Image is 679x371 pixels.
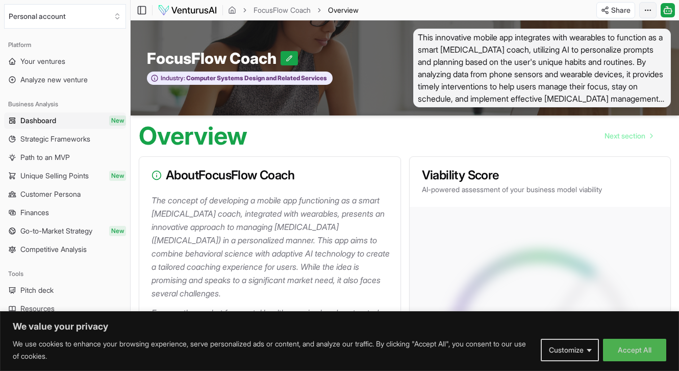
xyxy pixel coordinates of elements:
[109,226,126,236] span: New
[422,169,659,181] h3: Viability Score
[4,204,126,221] a: Finances
[4,223,126,239] a: Go-to-Market StrategyNew
[147,49,281,67] span: FocusFlow Coach
[4,186,126,202] a: Customer Persona
[4,149,126,166] a: Path to an MVP
[152,194,392,300] p: The concept of developing a mobile app functioning as a smart [MEDICAL_DATA] coach, integrated wi...
[254,5,311,15] a: FocusFlow Coach
[109,115,126,126] span: New
[152,169,388,181] h3: About FocusFlow Coach
[4,241,126,258] a: Competitive Analysis
[467,309,613,321] p: Upgrade your analysis to see the full data
[4,131,126,147] a: Strategic Frameworks
[596,126,661,146] nav: pagination
[13,320,666,333] p: We value your privacy
[596,2,635,18] button: Share
[20,244,87,254] span: Competitive Analysis
[4,4,126,29] button: Select an organization
[20,134,90,144] span: Strategic Frameworks
[158,4,217,16] img: logo
[4,37,126,53] div: Platform
[541,339,599,361] button: Customize
[139,124,247,148] h1: Overview
[20,304,55,314] span: Resources
[147,72,333,85] button: Industry:Computer Systems Design and Related Services
[4,72,126,88] a: Analyze new venture
[20,207,49,218] span: Finances
[4,282,126,298] a: Pitch deck
[596,126,661,146] a: Go to next page
[4,168,126,184] a: Unique Selling PointsNew
[20,152,70,163] span: Path to an MVP
[422,184,659,195] p: AI-powered assessment of your business model viability
[4,96,126,112] div: Business Analysis
[20,189,81,199] span: Customer Persona
[4,266,126,282] div: Tools
[161,74,185,82] span: Industry:
[185,74,327,82] span: Computer Systems Design and Related Services
[20,75,88,85] span: Analyze new venture
[4,53,126,69] a: Your ventures
[20,285,54,295] span: Pitch deck
[109,171,126,181] span: New
[4,112,126,129] a: DashboardNew
[20,226,92,236] span: Go-to-Market Strategy
[4,300,126,317] a: Resources
[20,115,56,126] span: Dashboard
[603,339,666,361] button: Accept All
[413,29,671,107] span: This innovative mobile app integrates with wearables to function as a smart [MEDICAL_DATA] coach,...
[328,5,359,15] span: Overview
[20,171,89,181] span: Unique Selling Points
[605,131,645,141] span: Next section
[20,56,65,66] span: Your ventures
[611,5,631,15] span: Share
[228,5,359,15] nav: breadcrumb
[13,338,533,362] p: We use cookies to enhance your browsing experience, serve personalized ads or content, and analyz...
